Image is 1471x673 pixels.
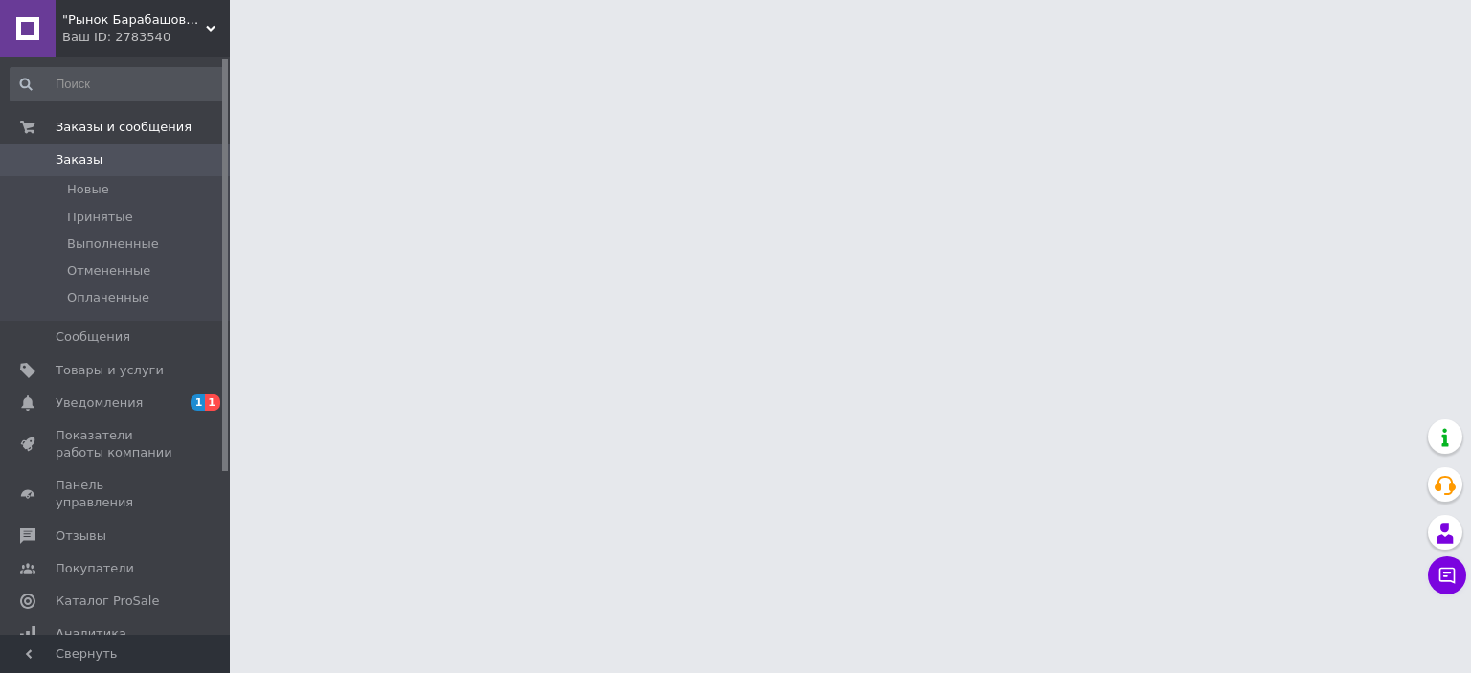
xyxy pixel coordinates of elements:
span: Выполненные [67,236,159,253]
span: Новые [67,181,109,198]
span: Товары и услуги [56,362,164,379]
div: Ваш ID: 2783540 [62,29,230,46]
span: Аналитика [56,625,126,642]
span: Каталог ProSale [56,593,159,610]
span: Заказы [56,151,102,168]
span: Показатели работы компании [56,427,177,461]
span: Заказы и сообщения [56,119,192,136]
button: Чат с покупателем [1428,556,1466,594]
span: "Рынок Барабашово" - онлайн магазин рынка. [62,11,206,29]
span: Отмененные [67,262,150,280]
span: Принятые [67,209,133,226]
span: Сообщения [56,328,130,346]
span: Оплаченные [67,289,149,306]
span: Уведомления [56,394,143,412]
span: 1 [191,394,206,411]
input: Поиск [10,67,226,101]
span: Панель управления [56,477,177,511]
span: Покупатели [56,560,134,577]
span: 1 [205,394,220,411]
span: Отзывы [56,527,106,545]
